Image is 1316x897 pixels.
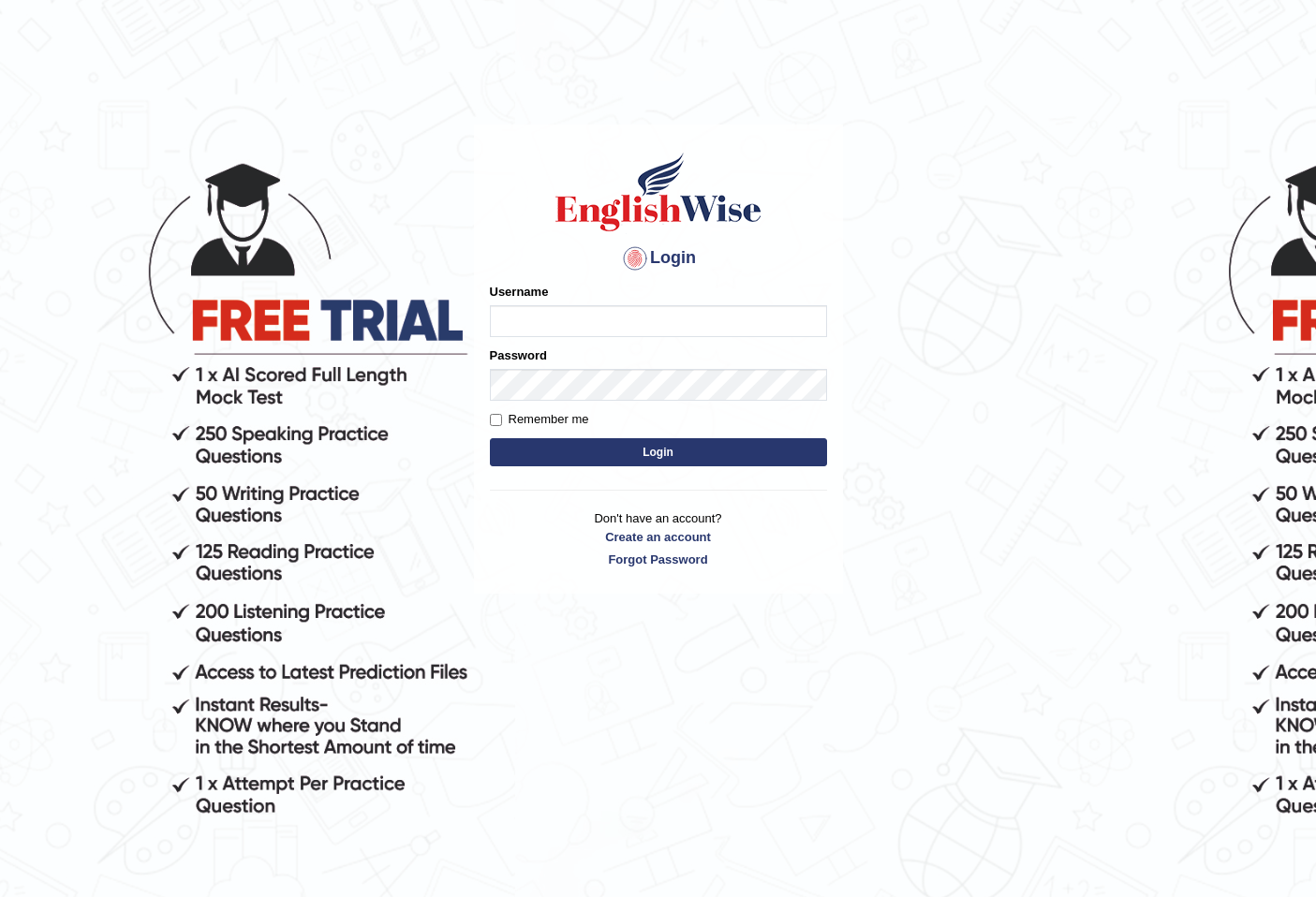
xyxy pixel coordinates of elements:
a: Create an account [490,528,827,546]
input: Remember me [490,414,502,426]
h4: Login [490,243,827,273]
label: Remember me [490,410,589,429]
label: Username [490,283,549,301]
p: Don't have an account? [490,509,827,567]
a: Forgot Password [490,551,827,568]
label: Password [490,346,547,364]
button: Login [490,438,827,466]
img: Logo of English Wise sign in for intelligent practice with AI [552,150,765,234]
